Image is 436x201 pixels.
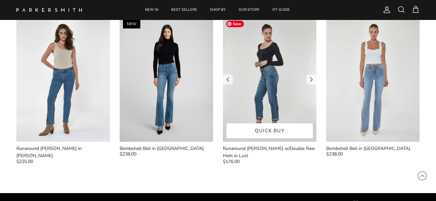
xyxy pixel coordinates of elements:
a: Bombshell Bell in [GEOGRAPHIC_DATA] $238.00 [326,145,420,160]
img: Parker Smith [16,8,82,12]
span: $225.00 [16,158,33,165]
div: Bombshell Bell in [GEOGRAPHIC_DATA] [326,145,420,152]
a: Runaround [PERSON_NAME] in [PERSON_NAME] $225.00 [16,145,110,167]
a: Bombshell Bell in [GEOGRAPHIC_DATA] $238.00 [120,145,213,160]
a: Quick buy [226,123,313,138]
span: $238.00 [326,151,343,158]
a: Next [307,75,316,84]
span: $238.00 [120,151,136,158]
svg: Scroll to Top [417,171,427,181]
span: Save [226,21,244,27]
div: Runaround [PERSON_NAME] w/Double Raw Hem in Lust [223,145,316,160]
a: Previous [223,75,233,84]
a: Runaround [PERSON_NAME] w/Double Raw Hem in Lust $176.00 [223,145,316,167]
div: Bombshell Bell in [GEOGRAPHIC_DATA] [120,145,213,152]
span: $176.00 [223,158,240,165]
div: Runaround [PERSON_NAME] in [PERSON_NAME] [16,145,110,160]
a: Account [380,6,391,14]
